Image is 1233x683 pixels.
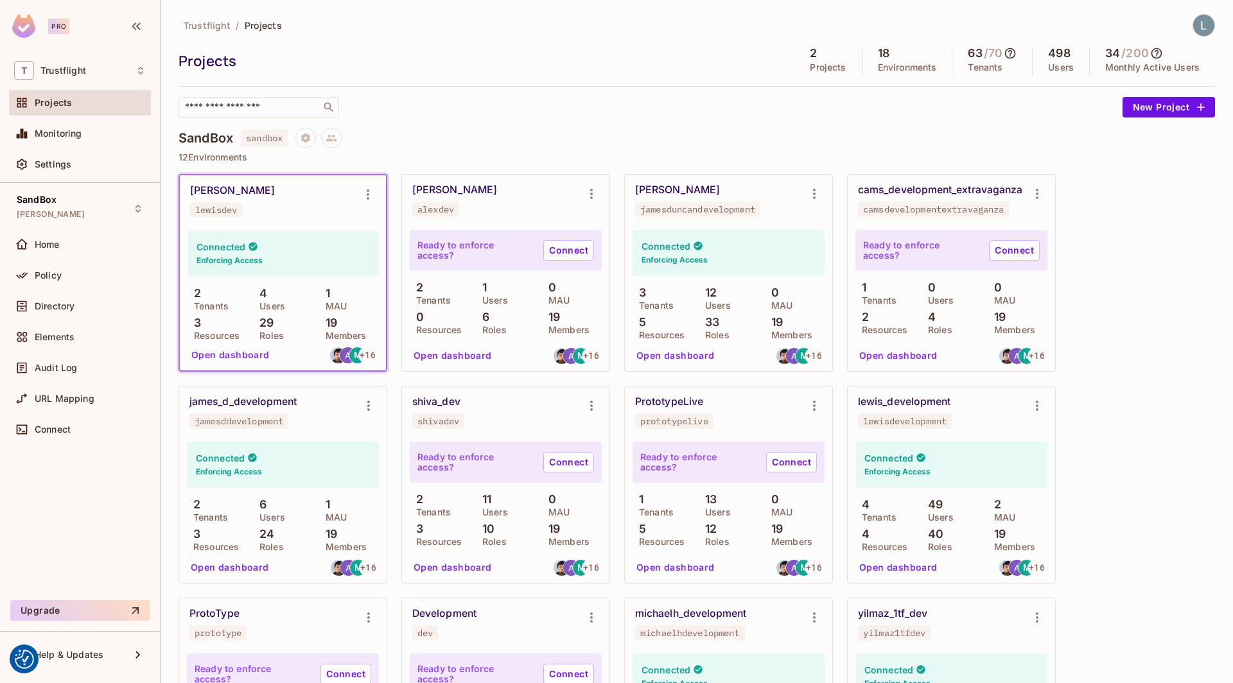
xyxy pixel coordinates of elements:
h4: Connected [642,240,690,252]
span: Trustflight [184,19,231,31]
img: alexander.ip@trustflight.com [776,560,792,576]
p: Members [319,542,367,552]
img: alexander.ip@trustflight.com [999,560,1015,576]
a: Connect [543,240,594,261]
p: Resources [410,537,462,547]
p: Tenants [633,300,674,311]
p: 3 [410,523,423,535]
img: Revisit consent button [15,650,34,669]
p: 19 [988,528,1006,540]
p: 0 [988,281,1002,294]
button: Open dashboard [408,345,497,366]
button: Open dashboard [186,557,274,578]
p: Members [542,325,590,335]
p: Resources [855,325,907,335]
p: MAU [765,300,792,311]
span: M [354,350,362,359]
p: Resources [410,325,462,335]
h5: 18 [878,47,889,60]
h5: 63 [968,47,982,60]
p: 12 [699,523,717,535]
p: 0 [765,493,779,506]
p: 0 [542,493,556,506]
span: M [800,351,808,360]
p: 1 [855,281,866,294]
p: Tenants [968,62,1002,73]
span: Connect [35,424,71,435]
p: Members [765,330,812,340]
p: Roles [253,542,284,552]
p: Members [765,537,812,547]
button: Open dashboard [631,557,720,578]
div: alexdev [417,204,454,214]
div: cams_development_extravaganza [858,184,1022,196]
span: + 16 [583,351,599,360]
p: 13 [699,493,717,506]
button: Environment settings [801,393,827,419]
p: Ready to enforce access? [640,452,756,472]
p: 2 [410,493,423,506]
p: 29 [253,316,274,329]
span: + 16 [583,563,599,572]
span: Monitoring [35,128,82,139]
p: 6 [253,498,267,511]
div: camsdevelopmentextravaganza [863,204,1004,214]
p: Roles [253,331,284,341]
p: Ready to enforce access? [417,452,533,472]
p: Members [988,542,1035,552]
p: Environments [878,62,937,73]
p: MAU [542,507,570,517]
button: Environment settings [1024,605,1050,630]
p: 6 [476,311,489,324]
button: Open dashboard [854,345,943,366]
button: Environment settings [1024,393,1050,419]
p: MAU [988,512,1015,523]
a: Connect [989,240,1040,261]
p: 40 [922,528,943,540]
img: Lewis Youl [1193,15,1214,36]
p: Users [699,300,731,311]
p: Members [319,331,367,341]
span: Policy [35,270,62,281]
div: dev [417,628,433,638]
p: Users [699,507,731,517]
span: + 16 [1029,351,1044,360]
p: Tenants [188,301,229,311]
h4: Connected [642,664,690,676]
p: 33 [699,316,719,329]
span: [PERSON_NAME] [17,209,85,220]
span: Projects [35,98,72,108]
h4: Connected [197,241,245,253]
p: Roles [922,325,952,335]
div: lewis_development [858,395,950,408]
img: alexander.ip@trustflight.com [999,348,1015,364]
h6: Enforcing Access [197,255,263,266]
p: 1 [319,287,330,300]
button: Environment settings [1024,181,1050,207]
span: + 16 [806,351,821,360]
span: M [577,563,585,572]
p: Monthly Active Users [1105,62,1200,73]
p: Tenants [410,295,451,306]
li: / [236,19,239,31]
span: M [800,563,808,572]
div: yilmaz1tfdev [863,628,926,638]
button: Environment settings [579,393,604,419]
div: prototypelive [640,416,708,426]
span: Settings [35,159,71,169]
p: 1 [633,493,643,506]
button: Environment settings [579,605,604,630]
span: M [1023,563,1031,572]
span: URL Mapping [35,393,94,404]
p: Members [542,537,590,547]
p: Resources [855,542,907,552]
p: 3 [633,286,646,299]
h5: / 200 [1121,47,1149,60]
p: Resources [633,537,685,547]
p: Users [476,507,508,517]
p: Tenants [855,295,896,306]
div: ProtoType [189,607,240,620]
div: james_d_development [189,395,297,408]
span: Home [35,239,60,250]
p: 2 [410,281,423,294]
